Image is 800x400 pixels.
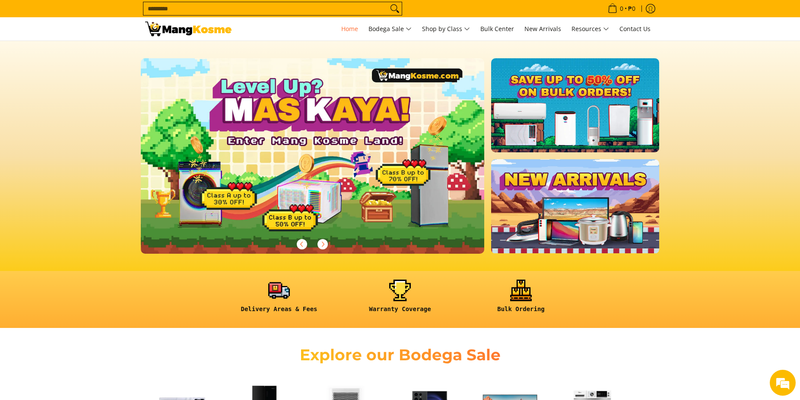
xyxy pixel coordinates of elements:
span: Shop by Class [422,24,470,35]
span: Resources [571,24,609,35]
a: <h6><strong>Delivery Areas & Fees</strong></h6> [223,280,335,320]
a: New Arrivals [520,17,565,41]
span: Bodega Sale [368,24,412,35]
span: ₱0 [627,6,637,12]
img: Mang Kosme: Your Home Appliances Warehouse Sale Partner! [145,22,232,36]
button: Previous [292,235,311,254]
span: Contact Us [619,25,651,33]
a: Bulk Center [476,17,518,41]
button: Search [388,2,402,15]
span: New Arrivals [524,25,561,33]
span: Home [341,25,358,33]
a: Shop by Class [418,17,474,41]
button: Next [313,235,332,254]
nav: Main Menu [240,17,655,41]
a: Contact Us [615,17,655,41]
span: Bulk Center [480,25,514,33]
img: Gaming desktop banner [141,58,484,254]
span: • [605,4,638,13]
a: <h6><strong>Bulk Ordering</strong></h6> [465,280,577,320]
a: Home [337,17,362,41]
a: <h6><strong>Warranty Coverage</strong></h6> [344,280,456,320]
a: Bodega Sale [364,17,416,41]
span: 0 [619,6,625,12]
a: Resources [567,17,613,41]
h2: Explore our Bodega Sale [275,345,525,365]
